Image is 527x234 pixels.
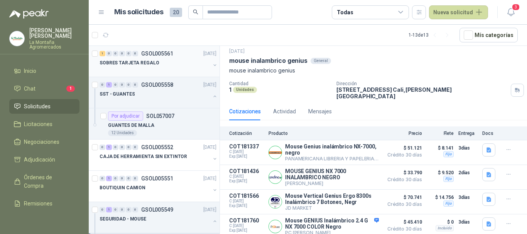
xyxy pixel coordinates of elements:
p: GSOL005549 [141,207,173,212]
img: Company Logo [269,146,282,159]
div: 0 [126,176,132,181]
a: Licitaciones [9,117,79,131]
div: Incluido [436,225,454,231]
p: COT181760 [229,217,264,224]
p: CAJA DE HERRAMIENTA SIN EXTINTOR [100,153,187,160]
div: 0 [132,207,138,212]
div: 0 [113,145,118,150]
div: 0 [100,82,105,88]
p: Producto [269,131,379,136]
div: 0 [132,51,138,56]
p: Cantidad [229,81,330,86]
img: Company Logo [10,31,24,46]
span: $ 51.121 [383,143,422,153]
p: mouse inalambrico genius [229,57,307,65]
img: Logo peakr [9,9,49,19]
a: 1 0 0 0 0 0 GSOL005561[DATE] SOBRES TARJETA REGALO [100,49,218,74]
div: Todas [337,8,353,17]
p: [DATE] [203,175,216,182]
a: Negociaciones [9,135,79,149]
p: Entrega [458,131,478,136]
div: 1 [100,51,105,56]
div: Por adjudicar [108,111,143,121]
span: Crédito 30 días [383,202,422,207]
div: 0 [126,145,132,150]
p: [DATE] [203,81,216,89]
span: search [193,9,198,15]
p: mouse inalambrico genius [229,66,518,75]
div: 12 Unidades [108,130,137,136]
p: [PERSON_NAME] [285,180,379,186]
p: GSOL005561 [141,51,173,56]
div: 0 [119,176,125,181]
span: Inicio [24,67,36,75]
span: Chat [24,84,35,93]
span: C: [DATE] [229,150,264,154]
span: $ 70.741 [383,193,422,202]
p: Mouse GENIUS Inalámbrico 2.4 G NX 7000 COLOR Negro [285,217,379,230]
span: Solicitudes [24,102,51,111]
span: Órdenes de Compra [24,173,72,190]
h1: Mis solicitudes [114,7,164,18]
p: La Montaña Agromercados [29,40,79,49]
div: Actividad [273,107,296,116]
span: Crédito 30 días [383,227,422,231]
p: Cotización [229,131,264,136]
a: Adjudicación [9,152,79,167]
p: 2 días [458,168,478,177]
div: 1 [106,207,112,212]
div: 0 [119,207,125,212]
span: C: [DATE] [229,174,264,179]
div: 1 - 13 de 13 [409,29,453,41]
a: Remisiones [9,196,79,211]
div: Fijo [443,200,454,207]
p: $ 14.756 [427,193,454,202]
span: Exp: [DATE] [229,228,264,233]
p: [DATE] [203,144,216,151]
p: [DATE] [229,48,245,55]
a: Inicio [9,64,79,78]
span: Exp: [DATE] [229,204,264,208]
p: [DATE] [203,50,216,57]
p: GSOL005552 [141,145,173,150]
div: General [311,58,331,64]
p: Docs [482,131,498,136]
p: BOUTIQUIN CAMION [100,184,145,192]
div: 0 [113,51,118,56]
p: $ 9.520 [427,168,454,177]
div: 0 [119,145,125,150]
a: 0 1 0 0 0 0 GSOL005552[DATE] CAJA DE HERRAMIENTA SIN EXTINTOR [100,143,218,167]
span: Crédito 30 días [383,177,422,182]
a: Órdenes de Compra [9,170,79,193]
p: PANAMERICANA LIBRERIA Y PAPELERIA S.A. [285,156,379,162]
p: COT181436 [229,168,264,174]
a: 0 1 0 0 0 0 GSOL005549[DATE] SEGURIDAD - MOUSE [100,205,218,230]
span: 20 [170,8,182,17]
span: Negociaciones [24,138,59,146]
p: GSOL005551 [141,176,173,181]
div: 0 [132,176,138,181]
div: Mensajes [308,107,332,116]
p: GSOL005558 [141,82,173,88]
div: 0 [113,82,118,88]
span: Remisiones [24,199,52,208]
div: 0 [106,51,112,56]
div: 0 [100,207,105,212]
p: SOL057007 [146,113,174,119]
div: 0 [113,176,118,181]
p: [PERSON_NAME] [PERSON_NAME] [29,28,79,39]
div: Fijo [443,176,454,182]
span: $ 33.790 [383,168,422,177]
div: 0 [132,145,138,150]
div: 0 [100,145,105,150]
img: Company Logo [269,171,282,183]
div: 1 [106,145,112,150]
a: Solicitudes [9,99,79,114]
div: 0 [113,207,118,212]
span: Crédito 30 días [383,153,422,157]
div: 0 [119,82,125,88]
div: 0 [126,51,132,56]
div: Fijo [443,151,454,157]
span: $ 45.410 [383,217,422,227]
span: Exp: [DATE] [229,154,264,159]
